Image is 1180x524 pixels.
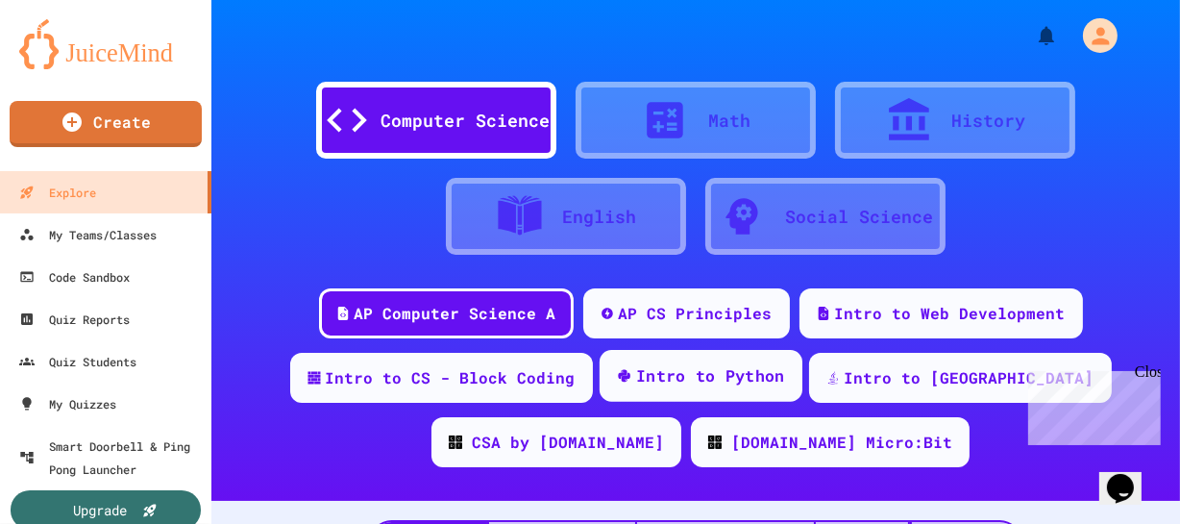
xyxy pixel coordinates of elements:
[19,223,157,246] div: My Teams/Classes
[449,436,462,449] img: CODE_logo_RGB.png
[999,19,1063,52] div: My Notifications
[326,366,576,389] div: Intro to CS - Block Coding
[19,308,130,331] div: Quiz Reports
[19,350,136,373] div: Quiz Students
[731,431,952,454] div: [DOMAIN_NAME] Micro:Bit
[381,108,550,134] div: Computer Science
[19,19,192,69] img: logo-orange.svg
[835,302,1066,325] div: Intro to Web Development
[472,431,664,454] div: CSA by [DOMAIN_NAME]
[1099,447,1161,505] iframe: chat widget
[952,108,1026,134] div: History
[10,101,202,147] a: Create
[19,265,130,288] div: Code Sandbox
[19,435,204,481] div: Smart Doorbell & Ping Pong Launcher
[1020,363,1161,445] iframe: chat widget
[355,302,556,325] div: AP Computer Science A
[1063,13,1122,58] div: My Account
[845,366,1094,389] div: Intro to [GEOGRAPHIC_DATA]
[19,392,116,415] div: My Quizzes
[563,204,637,230] div: English
[19,181,96,204] div: Explore
[8,8,133,122] div: Chat with us now!Close
[636,364,785,388] div: Intro to Python
[619,302,773,325] div: AP CS Principles
[74,500,128,520] div: Upgrade
[708,436,722,449] img: CODE_logo_RGB.png
[708,108,750,134] div: Math
[785,204,933,230] div: Social Science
